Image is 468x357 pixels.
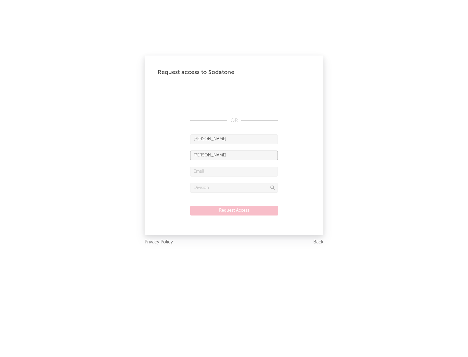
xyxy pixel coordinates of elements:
[190,183,278,193] input: Division
[158,68,310,76] div: Request access to Sodatone
[145,238,173,246] a: Privacy Policy
[190,206,278,215] button: Request Access
[190,134,278,144] input: First Name
[190,151,278,160] input: Last Name
[190,167,278,177] input: Email
[313,238,323,246] a: Back
[190,117,278,125] div: OR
